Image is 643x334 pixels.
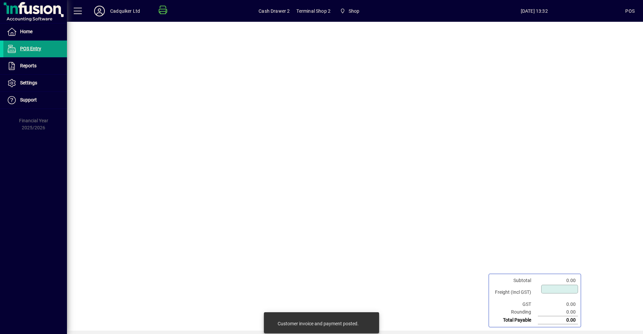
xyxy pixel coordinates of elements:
span: Reports [20,63,37,68]
div: Cadquiker Ltd [110,6,140,16]
span: Support [20,97,37,103]
td: GST [492,300,538,308]
span: Home [20,29,32,34]
td: Freight (Incl GST) [492,284,538,300]
td: Total Payable [492,316,538,324]
span: Cash Drawer 2 [259,6,290,16]
a: Settings [3,75,67,91]
span: Shop [349,6,360,16]
span: POS Entry [20,46,41,51]
span: [DATE] 13:32 [443,6,625,16]
td: 0.00 [538,308,578,316]
span: Terminal Shop 2 [296,6,331,16]
div: Customer invoice and payment posted. [278,320,359,327]
td: 0.00 [538,300,578,308]
button: Profile [89,5,110,17]
a: Reports [3,58,67,74]
div: POS [625,6,635,16]
a: Support [3,92,67,109]
a: Home [3,23,67,40]
span: Settings [20,80,37,85]
td: 0.00 [538,277,578,284]
td: Rounding [492,308,538,316]
span: Shop [337,5,362,17]
td: Subtotal [492,277,538,284]
td: 0.00 [538,316,578,324]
